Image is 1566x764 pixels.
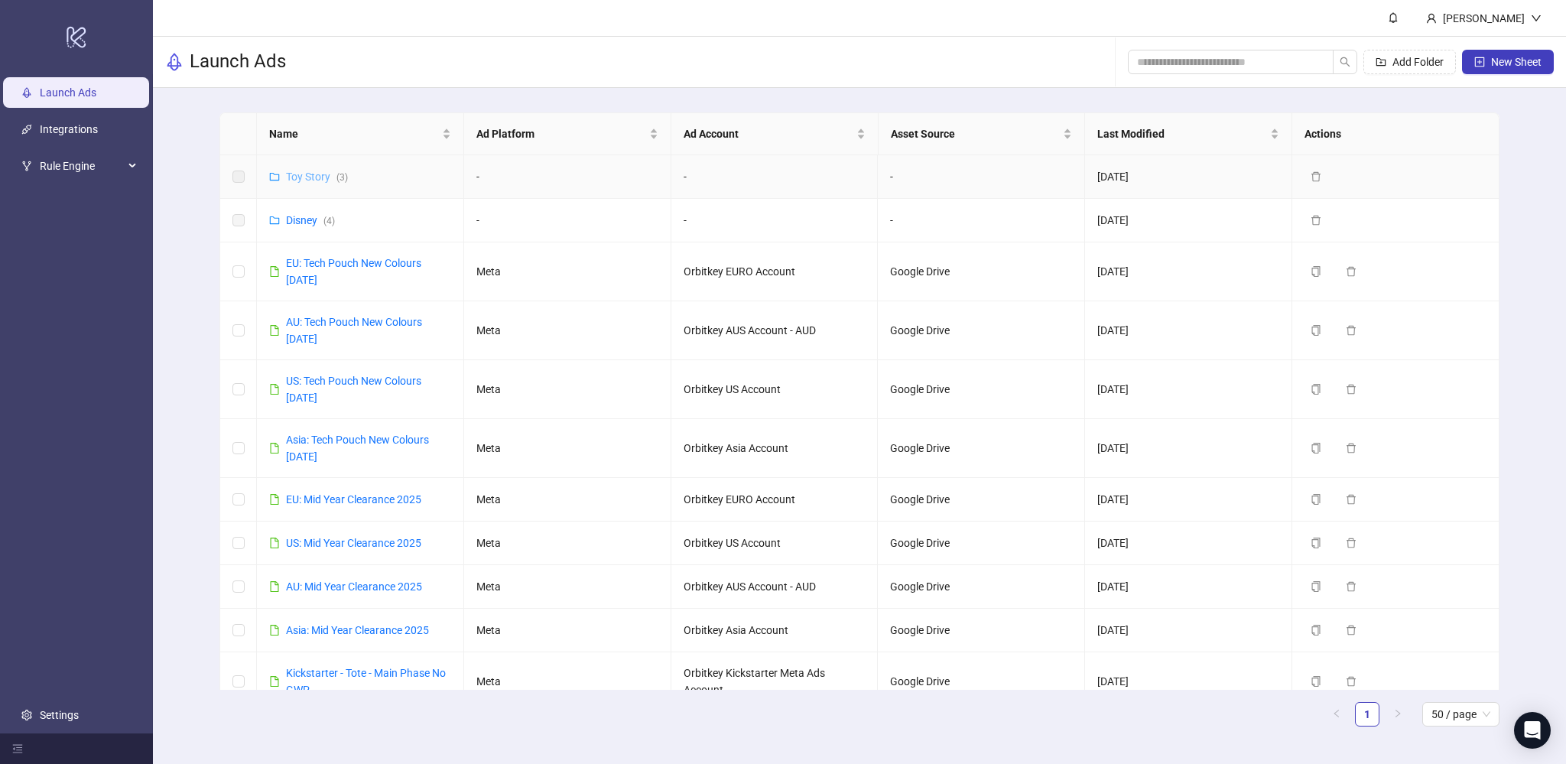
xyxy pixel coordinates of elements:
td: Google Drive [878,419,1085,478]
span: delete [1311,171,1321,182]
td: [DATE] [1085,522,1292,565]
span: delete [1346,581,1356,592]
span: Last Modified [1097,125,1267,142]
td: [DATE] [1085,478,1292,522]
td: Orbitkey AUS Account - AUD [671,565,879,609]
span: delete [1346,538,1356,548]
td: Orbitkey AUS Account - AUD [671,301,879,360]
div: [PERSON_NAME] [1437,10,1531,27]
td: Google Drive [878,565,1085,609]
span: Add Folder [1392,56,1444,68]
th: Ad Account [671,113,879,155]
span: copy [1311,581,1321,592]
span: folder [269,171,280,182]
span: copy [1311,443,1321,454]
a: EU: Tech Pouch New Colours [DATE] [286,257,421,286]
a: US: Mid Year Clearance 2025 [286,537,421,549]
td: [DATE] [1085,155,1292,199]
span: bell [1388,12,1399,23]
span: Ad Platform [476,125,646,142]
span: file [269,443,280,454]
span: delete [1346,325,1356,336]
span: fork [21,161,32,171]
th: Name [257,113,464,155]
span: rocket [165,53,184,71]
td: Meta [464,652,671,711]
a: Toy Story(3) [286,171,348,183]
span: delete [1311,215,1321,226]
td: [DATE] [1085,565,1292,609]
a: Disney(4) [286,214,335,226]
span: copy [1311,266,1321,277]
a: Asia: Mid Year Clearance 2025 [286,624,429,636]
li: Next Page [1386,702,1410,727]
td: Meta [464,478,671,522]
span: down [1531,13,1542,24]
a: EU: Mid Year Clearance 2025 [286,493,421,506]
span: file [269,494,280,505]
span: delete [1346,494,1356,505]
span: folder [269,215,280,226]
button: New Sheet [1462,50,1554,74]
td: [DATE] [1085,242,1292,301]
td: Orbitkey US Account [671,522,879,565]
button: left [1324,702,1349,727]
th: Actions [1292,113,1499,155]
span: copy [1311,494,1321,505]
a: Kickstarter - Tote - Main Phase No GWP [286,667,446,696]
span: delete [1346,384,1356,395]
td: Orbitkey EURO Account [671,242,879,301]
span: copy [1311,325,1321,336]
span: left [1332,709,1341,718]
span: menu-fold [12,743,23,754]
span: delete [1346,266,1356,277]
td: Meta [464,522,671,565]
td: Orbitkey US Account [671,360,879,419]
td: - [464,155,671,199]
span: ( 4 ) [323,216,335,226]
td: Google Drive [878,652,1085,711]
span: search [1340,57,1350,67]
a: 1 [1356,703,1379,726]
span: right [1393,709,1402,718]
td: Google Drive [878,522,1085,565]
a: AU: Tech Pouch New Colours [DATE] [286,316,422,345]
span: 50 / page [1431,703,1490,726]
a: Integrations [40,123,98,135]
td: Google Drive [878,478,1085,522]
td: Google Drive [878,242,1085,301]
td: Meta [464,301,671,360]
td: - [464,199,671,242]
td: Meta [464,565,671,609]
td: Google Drive [878,360,1085,419]
td: [DATE] [1085,360,1292,419]
td: [DATE] [1085,419,1292,478]
span: user [1426,13,1437,24]
span: Ad Account [684,125,853,142]
td: [DATE] [1085,199,1292,242]
span: copy [1311,538,1321,548]
span: Name [269,125,439,142]
th: Asset Source [879,113,1086,155]
span: New Sheet [1491,56,1542,68]
span: copy [1311,384,1321,395]
span: Rule Engine [40,151,124,181]
span: delete [1346,676,1356,687]
span: file [269,266,280,277]
td: - [878,155,1085,199]
span: file [269,676,280,687]
th: Last Modified [1085,113,1292,155]
span: Asset Source [891,125,1061,142]
td: Orbitkey Asia Account [671,419,879,478]
td: Meta [464,419,671,478]
div: Open Intercom Messenger [1514,712,1551,749]
span: file [269,581,280,592]
span: file [269,625,280,636]
td: [DATE] [1085,609,1292,652]
span: copy [1311,676,1321,687]
a: Asia: Tech Pouch New Colours [DATE] [286,434,429,463]
td: Google Drive [878,301,1085,360]
li: Previous Page [1324,702,1349,727]
td: [DATE] [1085,301,1292,360]
a: Launch Ads [40,86,96,99]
